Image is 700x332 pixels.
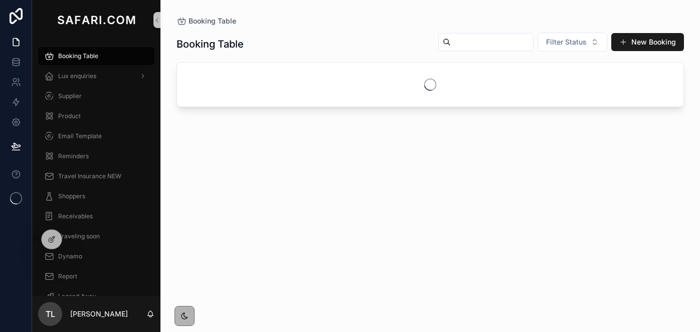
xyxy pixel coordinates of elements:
span: Email Template [58,132,102,140]
a: Booking Table [177,16,236,26]
span: Booking Table [189,16,236,26]
h1: Booking Table [177,37,244,51]
a: Booking Table [38,47,154,65]
span: Product [58,112,81,120]
span: Traveling soon [58,232,100,240]
button: New Booking [611,33,684,51]
a: Receivables [38,207,154,225]
span: Travel Insurance NEW [58,172,121,180]
span: Supplier [58,92,82,100]
span: Report [58,272,77,280]
a: Reminders [38,147,154,165]
img: App logo [55,12,137,28]
span: Filter Status [546,37,587,47]
a: Shoppers [38,187,154,205]
a: Dynamo [38,247,154,265]
span: Dynamo [58,252,82,260]
div: scrollable content [32,40,160,296]
button: Select Button [538,33,607,52]
a: Report [38,267,154,285]
a: Supplier [38,87,154,105]
span: Booking Table [58,52,98,60]
a: Traveling soon [38,227,154,245]
a: Email Template [38,127,154,145]
a: Legend Away [38,287,154,305]
a: Lux enquiries [38,67,154,85]
a: Travel Insurance NEW [38,167,154,185]
a: Product [38,107,154,125]
span: Receivables [58,212,93,220]
span: Legend Away [58,292,96,300]
span: TL [46,308,55,320]
span: Lux enquiries [58,72,96,80]
span: Shoppers [58,192,85,200]
p: [PERSON_NAME] [70,309,128,319]
span: Reminders [58,152,89,160]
